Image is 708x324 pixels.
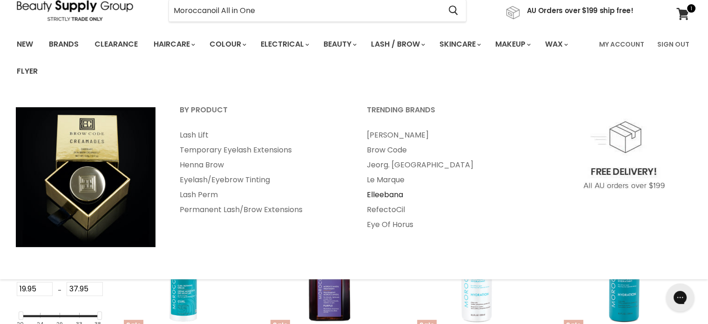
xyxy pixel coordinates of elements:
[355,128,540,143] a: [PERSON_NAME]
[355,143,540,158] a: Brow Code
[168,158,353,172] a: Henna Brow
[168,202,353,217] a: Permanent Lash/Brow Extensions
[355,202,540,217] a: RefectoCil
[355,158,540,172] a: Jeorg. [GEOGRAPHIC_DATA]
[67,282,103,296] input: Max Price
[355,128,540,232] ul: Main menu
[488,34,536,54] a: Makeup
[661,280,699,315] iframe: Gorgias live chat messenger
[355,217,540,232] a: Eye Of Horus
[652,34,695,54] a: Sign Out
[254,34,315,54] a: Electrical
[202,34,252,54] a: Colour
[538,34,573,54] a: Wax
[168,143,353,158] a: Temporary Eyelash Extensions
[168,187,353,202] a: Lash Perm
[168,128,353,217] ul: Main menu
[432,34,486,54] a: Skincare
[10,31,593,85] ul: Main menu
[355,172,540,187] a: Le Marque
[317,34,362,54] a: Beauty
[168,103,353,126] a: By Product
[168,128,353,143] a: Lash Lift
[593,34,650,54] a: My Account
[88,34,145,54] a: Clearance
[364,34,431,54] a: Lash / Brow
[17,282,53,296] input: Min Price
[168,172,353,187] a: Eyelash/Eyebrow Tinting
[10,62,45,81] a: Flyer
[355,103,540,126] a: Trending Brands
[42,34,86,54] a: Brands
[147,34,201,54] a: Haircare
[5,31,703,85] nav: Main
[53,282,67,299] div: -
[10,34,40,54] a: New
[355,187,540,202] a: Elleebana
